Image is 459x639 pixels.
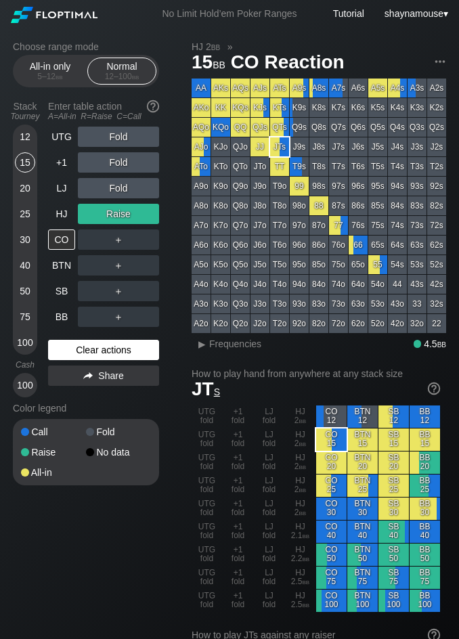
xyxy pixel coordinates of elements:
[285,498,315,520] div: HJ 2
[309,255,328,274] div: 85o
[192,118,211,137] div: AQo
[368,177,387,196] div: 95s
[192,451,222,474] div: UTG fold
[250,137,269,156] div: JJ
[299,485,307,494] span: bb
[231,294,250,313] div: Q3o
[408,98,427,117] div: K3s
[192,294,211,313] div: A3o
[229,52,347,74] span: CO Reaction
[192,378,220,399] span: JT
[270,196,289,215] div: T8o
[78,281,159,301] div: ＋
[86,427,151,437] div: Fold
[15,229,35,250] div: 30
[192,98,211,117] div: AKo
[410,521,440,543] div: BB 40
[349,196,368,215] div: 86s
[368,236,387,255] div: 65s
[290,118,309,137] div: Q9s
[368,216,387,235] div: 75s
[270,177,289,196] div: T9o
[254,498,284,520] div: LJ fold
[290,196,309,215] div: 98o
[427,236,446,255] div: 62s
[190,52,227,74] span: 15
[211,216,230,235] div: K7o
[388,118,407,137] div: Q4s
[56,72,63,81] span: bb
[309,177,328,196] div: 98s
[48,366,159,386] div: Share
[388,275,407,294] div: 44
[290,157,309,176] div: T9s
[141,8,317,22] div: No Limit Hold’em Poker Ranges
[408,196,427,215] div: 83s
[270,137,289,156] div: JTs
[437,338,446,349] span: bb
[316,544,347,566] div: CO 50
[192,368,440,379] h2: How to play hand from anywhere at any stack size
[19,58,81,84] div: All-in only
[15,375,35,395] div: 100
[270,216,289,235] div: T7o
[192,157,211,176] div: ATo
[427,275,446,294] div: 42s
[48,281,75,301] div: SB
[347,475,378,497] div: BTN 25
[15,178,35,198] div: 20
[388,196,407,215] div: 84s
[270,255,289,274] div: T5o
[329,118,348,137] div: Q7s
[7,112,43,121] div: Tourney
[427,196,446,215] div: 82s
[285,544,315,566] div: HJ 2.2
[132,72,139,81] span: bb
[329,314,348,333] div: 72o
[13,397,159,419] div: Color legend
[231,137,250,156] div: QJo
[48,152,75,173] div: +1
[192,255,211,274] div: A5o
[250,236,269,255] div: J6o
[192,521,222,543] div: UTG fold
[368,275,387,294] div: 54o
[270,118,289,137] div: QTs
[270,275,289,294] div: T4o
[223,451,253,474] div: +1 fold
[254,475,284,497] div: LJ fold
[290,216,309,235] div: 97o
[211,79,230,97] div: AKs
[290,314,309,333] div: 92o
[290,79,309,97] div: A9s
[231,314,250,333] div: Q2o
[48,95,159,127] div: Enter table action
[368,137,387,156] div: J5s
[254,428,284,451] div: LJ fold
[21,468,86,477] div: All-in
[408,236,427,255] div: 63s
[309,314,328,333] div: 82o
[192,216,211,235] div: A7o
[349,314,368,333] div: 62o
[211,98,230,117] div: KK
[309,118,328,137] div: Q8s
[309,79,328,97] div: A8s
[316,521,347,543] div: CO 40
[192,196,211,215] div: A8o
[13,41,159,52] h2: Choose range mode
[48,340,159,360] div: Clear actions
[349,275,368,294] div: 64o
[309,98,328,117] div: K8s
[303,531,310,540] span: bb
[349,255,368,274] div: 65o
[211,255,230,274] div: K5o
[410,451,440,474] div: BB 20
[290,98,309,117] div: K9s
[347,451,378,474] div: BTN 20
[329,216,348,235] div: 77
[11,7,97,23] img: Floptimal logo
[254,451,284,474] div: LJ fold
[309,157,328,176] div: T8s
[250,294,269,313] div: J3o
